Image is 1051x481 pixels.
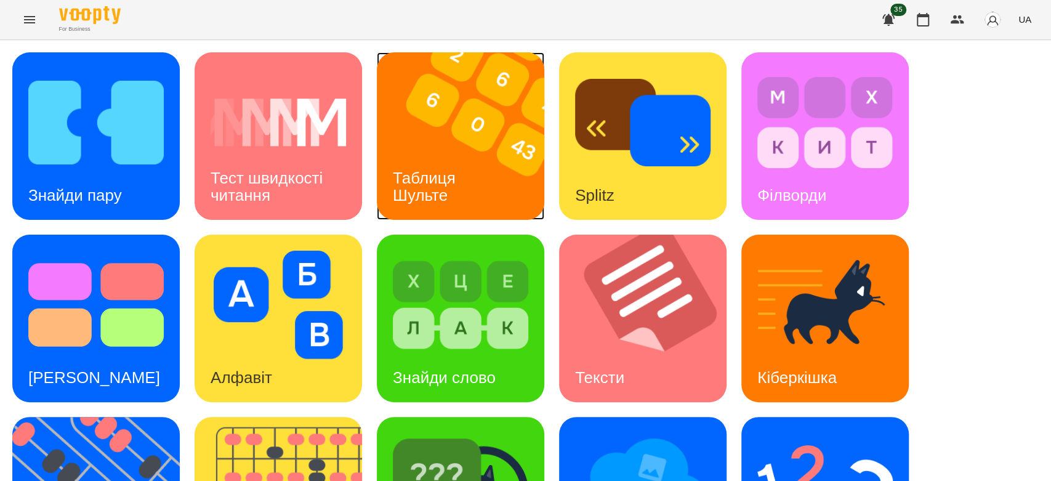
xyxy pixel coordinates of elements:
h3: Тексти [575,368,624,387]
img: Тест швидкості читання [211,68,346,177]
h3: [PERSON_NAME] [28,368,160,387]
img: Таблиця Шульте [377,52,560,220]
a: Тест швидкості читанняТест швидкості читання [195,52,362,220]
img: Філворди [757,68,893,177]
button: Menu [15,5,44,34]
a: КіберкішкаКіберкішка [741,235,909,402]
h3: Алфавіт [211,368,272,387]
a: SplitzSplitz [559,52,727,220]
img: Тест Струпа [28,251,164,359]
h3: Кіберкішка [757,368,837,387]
h3: Знайди слово [393,368,496,387]
img: Splitz [575,68,711,177]
a: АлфавітАлфавіт [195,235,362,402]
img: avatar_s.png [984,11,1001,28]
a: Знайди паруЗнайди пару [12,52,180,220]
img: Тексти [559,235,742,402]
img: Знайди слово [393,251,528,359]
span: 35 [890,4,906,16]
h3: Філворди [757,186,826,204]
h3: Тест швидкості читання [211,169,327,204]
span: UA [1018,13,1031,26]
a: ФілвордиФілворди [741,52,909,220]
h3: Таблиця Шульте [393,169,460,204]
img: Знайди пару [28,68,164,177]
a: ТекстиТексти [559,235,727,402]
a: Тест Струпа[PERSON_NAME] [12,235,180,402]
span: For Business [59,25,121,33]
h3: Splitz [575,186,614,204]
img: Кіберкішка [757,251,893,359]
button: UA [1013,8,1036,31]
a: Таблиця ШультеТаблиця Шульте [377,52,544,220]
img: Алфавіт [211,251,346,359]
img: Voopty Logo [59,6,121,24]
a: Знайди словоЗнайди слово [377,235,544,402]
h3: Знайди пару [28,186,122,204]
